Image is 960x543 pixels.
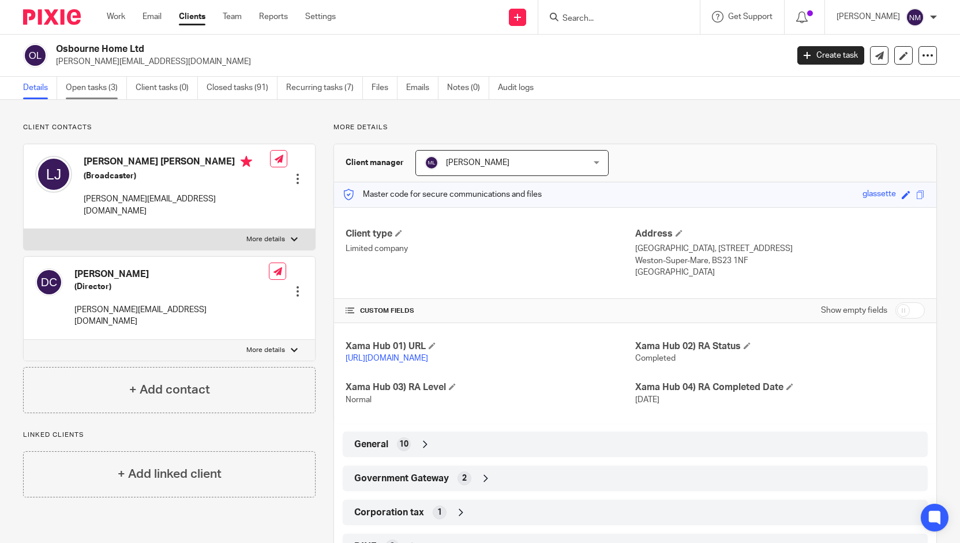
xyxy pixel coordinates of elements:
[635,255,925,267] p: Weston-Super-Mare, BS23 1NF
[635,396,659,404] span: [DATE]
[354,439,388,451] span: General
[447,77,489,99] a: Notes (0)
[635,267,925,278] p: [GEOGRAPHIC_DATA]
[23,430,316,440] p: Linked clients
[179,11,205,23] a: Clients
[118,465,222,483] h4: + Add linked client
[286,77,363,99] a: Recurring tasks (7)
[246,235,285,244] p: More details
[437,507,442,518] span: 1
[84,170,270,182] h5: (Broadcaster)
[354,473,449,485] span: Government Gateway
[66,77,127,99] a: Open tasks (3)
[346,243,635,254] p: Limited company
[346,340,635,353] h4: Xama Hub 01) URL
[136,77,198,99] a: Client tasks (0)
[372,77,397,99] a: Files
[354,507,424,519] span: Corporation tax
[346,381,635,394] h4: Xama Hub 03) RA Level
[406,77,438,99] a: Emails
[346,354,428,362] a: [URL][DOMAIN_NAME]
[207,77,277,99] a: Closed tasks (91)
[223,11,242,23] a: Team
[425,156,438,170] img: svg%3E
[346,228,635,240] h4: Client type
[728,13,772,21] span: Get Support
[107,11,125,23] a: Work
[333,123,937,132] p: More details
[23,43,47,68] img: svg%3E
[635,228,925,240] h4: Address
[906,8,924,27] img: svg%3E
[305,11,336,23] a: Settings
[346,396,372,404] span: Normal
[446,159,509,167] span: [PERSON_NAME]
[837,11,900,23] p: [PERSON_NAME]
[35,268,63,296] img: svg%3E
[142,11,162,23] a: Email
[84,156,270,170] h4: [PERSON_NAME] [PERSON_NAME]
[635,340,925,353] h4: Xama Hub 02) RA Status
[74,304,269,328] p: [PERSON_NAME][EMAIL_ADDRESS][DOMAIN_NAME]
[23,123,316,132] p: Client contacts
[23,9,81,25] img: Pixie
[346,157,404,168] h3: Client manager
[635,381,925,394] h4: Xama Hub 04) RA Completed Date
[74,281,269,293] h5: (Director)
[23,77,57,99] a: Details
[346,306,635,316] h4: CUSTOM FIELDS
[56,43,635,55] h2: Osbourne Home Ltd
[74,268,269,280] h4: [PERSON_NAME]
[56,56,780,68] p: [PERSON_NAME][EMAIL_ADDRESS][DOMAIN_NAME]
[635,354,676,362] span: Completed
[498,77,542,99] a: Audit logs
[84,193,270,217] p: [PERSON_NAME][EMAIL_ADDRESS][DOMAIN_NAME]
[821,305,887,316] label: Show empty fields
[246,346,285,355] p: More details
[635,243,925,254] p: [GEOGRAPHIC_DATA], [STREET_ADDRESS]
[862,188,896,201] div: glassette
[259,11,288,23] a: Reports
[462,473,467,484] span: 2
[399,439,408,450] span: 10
[797,46,864,65] a: Create task
[129,381,210,399] h4: + Add contact
[35,156,72,193] img: svg%3E
[561,14,665,24] input: Search
[241,156,252,167] i: Primary
[343,189,542,200] p: Master code for secure communications and files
